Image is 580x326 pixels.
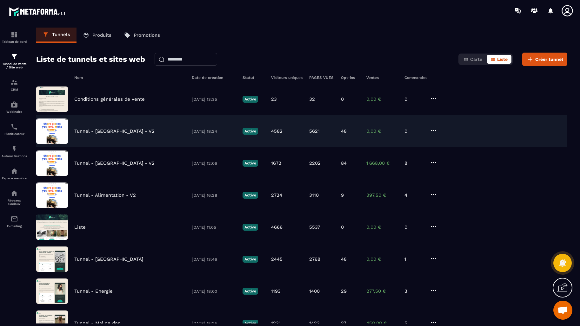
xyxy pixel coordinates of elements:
p: Réseaux Sociaux [2,199,27,206]
img: automations [10,167,18,175]
p: 0 [341,224,344,230]
img: image [36,278,68,304]
p: 2768 [309,256,320,262]
p: Tunnel - [GEOGRAPHIC_DATA] - V2 [74,128,155,134]
p: Tunnels [52,32,70,37]
p: Active [243,128,258,135]
img: social-network [10,189,18,197]
h6: Nom [74,75,185,80]
img: automations [10,145,18,153]
p: 1400 [309,288,320,294]
p: 5537 [309,224,320,230]
h6: Ventes [366,75,398,80]
p: 3110 [309,192,319,198]
p: [DATE] 18:00 [192,289,236,294]
button: Carte [460,55,486,64]
p: Tunnel - Alimentation - V2 [74,192,136,198]
a: formationformationTunnel de vente / Site web [2,48,27,74]
h6: Commandes [404,75,427,80]
p: 2202 [309,160,321,166]
a: Promotions [118,28,166,43]
p: 23 [271,96,277,102]
p: 277,50 € [366,288,398,294]
img: image [36,118,68,144]
p: Conditions générales de vente [74,96,145,102]
p: Active [243,288,258,295]
img: logo [9,6,66,17]
p: 1 [404,256,423,262]
p: [DATE] 13:46 [192,257,236,262]
p: 1 668,00 € [366,160,398,166]
p: 0 [404,96,423,102]
img: formation [10,31,18,38]
p: Promotions [134,32,160,38]
p: [DATE] 12:06 [192,161,236,166]
p: 29 [341,288,347,294]
p: 0,00 € [366,128,398,134]
img: image [36,246,68,272]
p: 0,00 € [366,96,398,102]
p: 1193 [271,288,281,294]
a: emailemailE-mailing [2,210,27,233]
p: Active [243,96,258,103]
img: image [36,86,68,112]
p: Automatisations [2,154,27,158]
a: schedulerschedulerPlanificateur [2,118,27,140]
img: automations [10,101,18,108]
p: 0,00 € [366,224,398,230]
p: 4666 [271,224,283,230]
p: 48 [341,128,347,134]
p: Liste [74,224,86,230]
p: Tunnel - Energie [74,288,113,294]
p: Tunnel - [GEOGRAPHIC_DATA] [74,256,143,262]
img: formation [10,53,18,61]
img: formation [10,79,18,86]
p: CRM [2,88,27,91]
p: Active [243,224,258,231]
h6: Opt-ins [341,75,360,80]
p: Planificateur [2,132,27,136]
img: image [36,182,68,208]
p: 8 [404,160,423,166]
p: 397,50 € [366,192,398,198]
p: [DATE] 13:35 [192,97,236,102]
p: Tunnel de vente / Site web [2,62,27,69]
button: Liste [487,55,511,64]
p: 1231 [271,320,281,326]
p: 450,00 € [366,320,398,326]
p: Active [243,160,258,167]
p: 3 [404,288,423,294]
p: 48 [341,256,347,262]
p: Tunnel - Mal de dos [74,320,120,326]
a: automationsautomationsWebinaire [2,96,27,118]
p: 0 [341,96,344,102]
a: Produits [77,28,118,43]
p: Webinaire [2,110,27,113]
p: 2445 [271,256,283,262]
h6: PAGES VUES [309,75,335,80]
img: email [10,215,18,223]
p: Active [243,256,258,263]
span: Liste [497,57,508,62]
h2: Liste de tunnels et sites web [36,53,145,66]
a: formationformationTableau de bord [2,26,27,48]
p: 84 [341,160,347,166]
p: 1672 [271,160,281,166]
a: formationformationCRM [2,74,27,96]
p: [DATE] 18:24 [192,129,236,134]
a: automationsautomationsEspace membre [2,163,27,185]
h6: Statut [243,75,265,80]
a: automationsautomationsAutomatisations [2,140,27,163]
span: Carte [470,57,482,62]
p: 27 [341,320,346,326]
img: image [36,150,68,176]
p: Tableau de bord [2,40,27,43]
p: 5 [404,320,423,326]
img: image [36,214,68,240]
img: scheduler [10,123,18,131]
h6: Visiteurs uniques [271,75,303,80]
p: [DATE] 11:05 [192,225,236,230]
a: Ouvrir le chat [553,301,572,320]
p: 5621 [309,128,320,134]
p: 2724 [271,192,282,198]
